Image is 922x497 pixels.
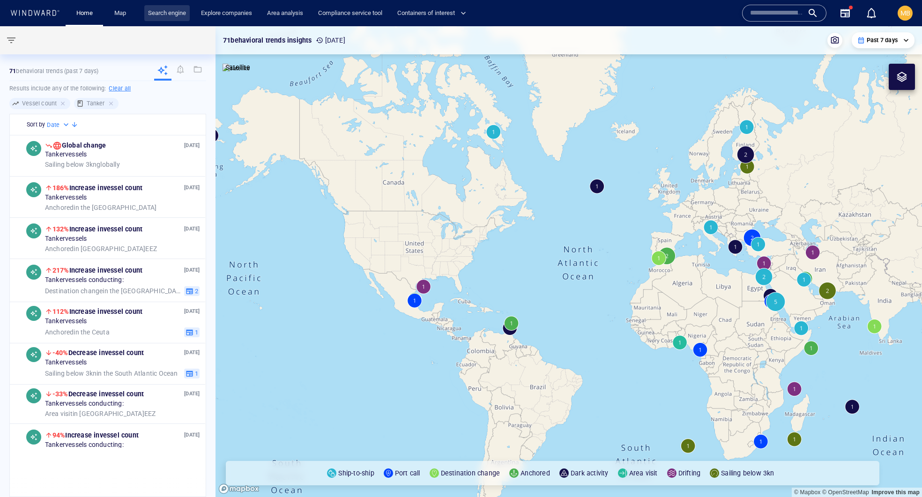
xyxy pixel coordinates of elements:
p: [DATE] [316,35,345,46]
p: behavioral trends (Past 7 days) [9,67,99,75]
a: Map feedback [871,489,920,496]
span: 112% [52,308,69,315]
span: Area visit [45,410,73,417]
p: [DATE] [184,225,200,234]
a: OpenStreetMap [822,489,869,496]
span: Anchored [45,245,74,252]
p: Past 7 days [867,36,898,45]
span: 132% [52,225,69,233]
p: Anchored [520,467,550,479]
span: Decrease in vessel count [52,390,144,398]
span: 94% [52,431,66,439]
button: Home [69,5,99,22]
span: Increase in vessel count [52,184,142,192]
span: Increase in vessel count [52,225,142,233]
p: [DATE] [184,184,200,193]
div: Notification center [866,7,877,19]
p: [DATE] [184,307,200,316]
span: -40% [52,349,68,356]
h6: Clear all [109,84,131,93]
span: Increase in vessel count [52,267,142,274]
span: Tanker vessels conducting: [45,441,124,450]
span: globally [45,161,120,169]
img: satellite [223,64,250,73]
span: 1 [193,328,198,337]
span: in the [GEOGRAPHIC_DATA] [45,287,181,296]
span: Increase in vessel count [52,431,139,439]
a: Explore companies [197,5,256,22]
span: 2 [193,287,198,296]
span: Increase in vessel count [52,308,142,315]
span: Anchored [45,328,74,336]
p: Dark activity [571,467,609,479]
h6: Tanker [87,99,104,108]
button: 1 [184,327,200,338]
p: Destination change [441,467,500,479]
span: 1 [193,370,198,378]
iframe: Chat [882,455,915,490]
p: Satellite [225,62,250,73]
span: Decrease in vessel count [52,349,144,356]
p: [DATE] [184,431,200,440]
p: Drifting [678,467,701,479]
span: Destination change [45,287,103,295]
span: in the South Atlantic Ocean [45,370,178,378]
a: Map [111,5,133,22]
div: Tanker [74,98,118,109]
span: Tanker vessels conducting: [45,276,124,285]
div: Past 7 days [857,36,909,45]
a: Area analysis [263,5,307,22]
span: Sailing below 3kn [45,370,97,377]
strong: 71 [9,67,16,74]
span: Tanker vessels conducting: [45,400,124,408]
button: 2 [184,286,200,297]
span: Tanker vessels [45,318,87,326]
div: Vessel count [9,98,70,109]
span: Tanker vessels [45,359,87,367]
p: Port call [395,467,420,479]
a: Search engine [144,5,190,22]
a: Mapbox [794,489,820,496]
span: Tanker vessels [45,235,87,244]
span: in the [GEOGRAPHIC_DATA] [45,204,156,212]
span: in [GEOGRAPHIC_DATA] EEZ [45,410,156,418]
div: Global change [52,141,106,150]
span: Sailing below 3kn [45,161,97,168]
span: in the Ceuta [45,328,110,337]
p: [DATE] [184,390,200,399]
h6: Results include any of the following: [9,81,206,96]
button: MB [896,4,915,22]
span: 186% [52,184,69,192]
button: Map [107,5,137,22]
p: [DATE] [184,349,200,357]
span: 217% [52,267,69,274]
div: Date [47,120,71,130]
p: 71 behavioral trends insights [223,35,312,46]
p: [DATE] [184,266,200,275]
a: Home [73,5,97,22]
span: Containers of interest [397,8,466,19]
button: Containers of interest [394,5,474,22]
a: Mapbox logo [218,483,260,494]
p: [DATE] [184,141,200,150]
span: in [GEOGRAPHIC_DATA] EEZ [45,245,157,253]
button: 1 [184,369,200,379]
h6: Date [47,120,59,130]
span: Tanker vessels [45,150,87,159]
h6: Sort by [27,120,45,129]
p: Ship-to-ship [338,467,374,479]
span: -33% [52,390,68,398]
p: Sailing below 3kn [721,467,774,479]
span: Anchored [45,204,74,211]
h6: Vessel count [22,99,57,108]
span: Tanker vessels [45,194,87,202]
p: Area visit [629,467,658,479]
span: MB [900,9,910,17]
a: Compliance service tool [314,5,386,22]
canvas: Map [216,26,922,497]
